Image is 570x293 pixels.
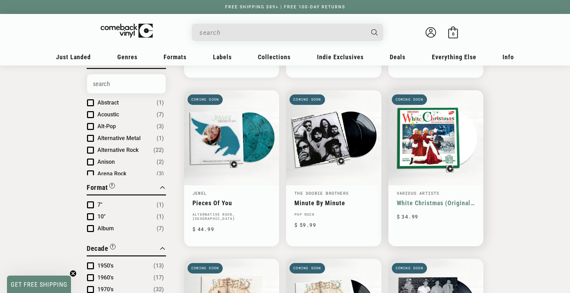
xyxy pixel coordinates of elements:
[70,270,77,277] button: Close teaser
[157,201,164,209] span: Number of products: (1)
[97,274,113,281] span: 1960's
[294,199,373,207] a: Minute By Minute
[317,53,364,61] span: Indie Exclusives
[157,110,164,119] span: Number of products: (7)
[397,199,475,207] a: White Christmas (Original Soundtrack)
[97,201,102,208] span: 7"
[157,158,164,166] span: Number of products: (2)
[157,99,164,107] span: Number of products: (1)
[157,134,164,142] span: Number of products: (1)
[87,183,108,192] span: Format
[97,135,141,141] span: Alternative Metal
[213,53,232,61] span: Labels
[87,244,108,253] span: Decade
[294,190,349,196] a: The Doobie Brothers
[192,24,383,41] div: Search
[97,213,105,220] span: 10"
[56,53,91,61] span: Just Landed
[97,147,138,153] span: Alternative Rock
[157,122,164,131] span: Number of products: (3)
[97,159,115,165] span: Anison
[192,190,207,196] a: Jewel
[97,99,119,106] span: Abstract
[390,53,405,61] span: Deals
[87,182,115,194] button: Filter by Format
[7,276,71,293] div: GET FREE SHIPPINGClose teaser
[199,25,364,40] input: When autocomplete results are available use up and down arrows to review and enter to select
[218,5,352,9] a: FREE SHIPPING $89+ | FREE 100-DAY RETURNS
[397,190,440,196] a: Various Artists
[97,225,114,232] span: Album
[11,281,68,288] span: GET FREE SHIPPING
[153,146,164,154] span: Number of products: (22)
[452,31,454,37] span: 0
[157,170,164,178] span: Number of products: (3)
[87,74,166,93] input: Search Options
[153,262,164,270] span: Number of products: (13)
[192,199,271,207] a: Pieces Of You
[97,286,113,293] span: 1970's
[157,213,164,221] span: Number of products: (1)
[164,53,187,61] span: Formats
[87,243,116,255] button: Filter by Decade
[97,262,113,269] span: 1950's
[97,123,116,130] span: Alt-Pop
[153,273,164,282] span: Number of products: (17)
[365,24,384,41] button: Search
[157,224,164,233] span: Number of products: (7)
[97,170,126,177] span: Arena Rock
[502,53,514,61] span: Info
[258,53,291,61] span: Collections
[432,53,476,61] span: Everything Else
[97,111,119,118] span: Acoustic
[117,53,137,61] span: Genres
